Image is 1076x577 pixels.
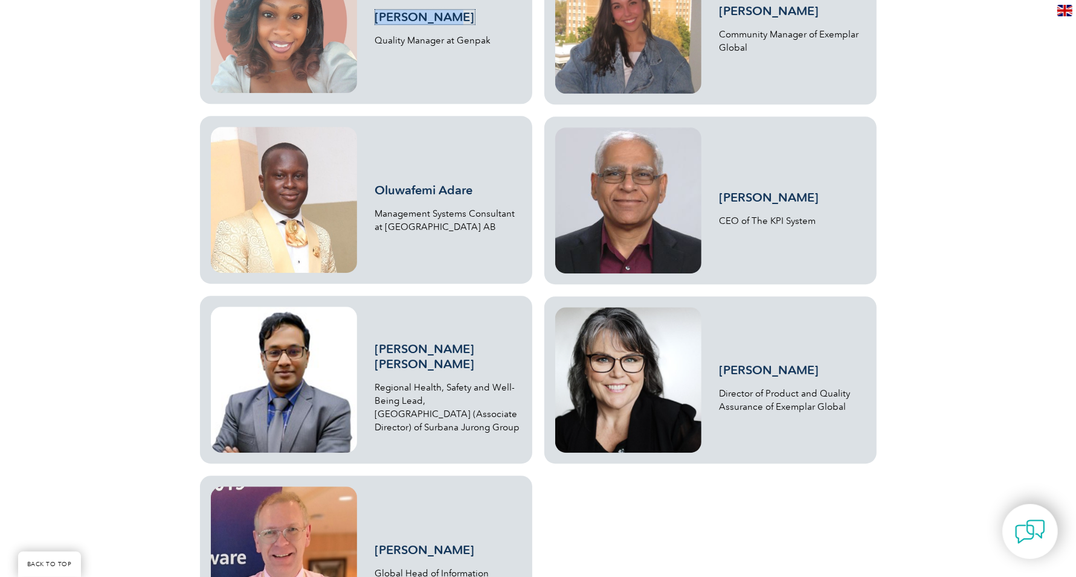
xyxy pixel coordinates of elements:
[375,342,475,371] a: [PERSON_NAME] [PERSON_NAME]
[720,28,866,54] p: Community Manager of Exemplar Global
[1057,5,1072,16] img: en
[375,10,475,24] a: [PERSON_NAME]
[375,207,521,234] p: Management Systems Consultant at [GEOGRAPHIC_DATA] AB
[375,543,475,557] a: [PERSON_NAME]
[720,387,866,413] p: Director of Product and Quality Assurance of Exemplar Global
[18,552,81,577] a: BACK TO TOP
[375,381,521,434] p: Regional Health, Safety and Well-Being Lead, [GEOGRAPHIC_DATA] (Associate Director) of Surbana Ju...
[375,183,473,197] a: Oluwafemi Adare
[555,127,701,273] img: rai
[720,214,866,228] p: CEO of The KPI System
[720,363,819,377] a: [PERSON_NAME]
[720,190,819,205] a: [PERSON_NAME]
[1015,517,1045,547] img: contact-chat.png
[555,307,701,453] img: wendy
[375,34,521,47] p: Quality Manager at Genpak
[720,4,819,18] a: [PERSON_NAME]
